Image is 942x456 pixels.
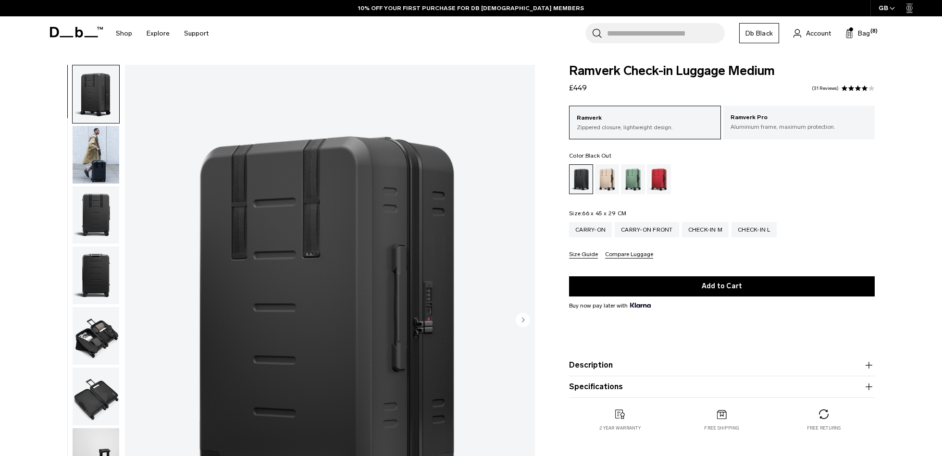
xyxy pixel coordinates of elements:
[621,164,645,194] a: Green Ray
[577,113,713,123] p: Ramverk
[731,222,777,237] a: Check-in L
[516,312,530,329] button: Next slide
[807,425,841,431] p: Free returns
[569,164,593,194] a: Black Out
[569,65,875,77] span: Ramverk Check-in Luggage Medium
[577,123,713,132] p: Zippered closure, lightweight design.
[73,65,119,123] img: Ramverk Check-in Luggage Medium Black Out
[569,276,875,296] button: Add to Cart
[704,425,739,431] p: Free shipping
[73,246,119,304] img: Ramverk Check-in Luggage Medium Black Out
[806,28,831,38] span: Account
[630,303,651,308] img: {"height" => 20, "alt" => "Klarna"}
[147,16,170,50] a: Explore
[569,153,611,159] legend: Color:
[845,27,870,39] button: Bag (8)
[605,251,653,259] button: Compare Luggage
[73,307,119,365] img: Ramverk Check-in Luggage Medium Black Out
[731,123,868,131] p: Aluminium frame, maximum protection.
[812,86,839,91] a: 31 reviews
[793,27,831,39] a: Account
[599,425,641,431] p: 2 year warranty
[739,23,779,43] a: Db Black
[116,16,132,50] a: Shop
[72,307,120,365] button: Ramverk Check-in Luggage Medium Black Out
[647,164,671,194] a: Sprite Lightning Red
[72,246,120,305] button: Ramverk Check-in Luggage Medium Black Out
[595,164,619,194] a: Fogbow Beige
[569,251,598,259] button: Size Guide
[358,4,584,12] a: 10% OFF YOUR FIRST PURCHASE FOR DB [DEMOGRAPHIC_DATA] MEMBERS
[72,65,120,123] button: Ramverk Check-in Luggage Medium Black Out
[585,152,611,159] span: Black Out
[109,16,216,50] nav: Main Navigation
[569,222,612,237] a: Carry-on
[731,113,868,123] p: Ramverk Pro
[72,367,120,426] button: Ramverk Check-in Luggage Medium Black Out
[569,381,875,393] button: Specifications
[682,222,729,237] a: Check-in M
[73,126,119,184] img: Ramverk Check-in Luggage Medium Black Out
[870,27,878,36] span: (8)
[569,83,587,92] span: £449
[184,16,209,50] a: Support
[858,28,870,38] span: Bag
[569,359,875,371] button: Description
[73,186,119,244] img: Ramverk Check-in Luggage Medium Black Out
[72,186,120,245] button: Ramverk Check-in Luggage Medium Black Out
[582,210,626,217] span: 66 x 45 x 29 CM
[723,106,875,138] a: Ramverk Pro Aluminium frame, maximum protection.
[569,210,626,216] legend: Size:
[569,301,651,310] span: Buy now pay later with
[73,368,119,425] img: Ramverk Check-in Luggage Medium Black Out
[72,125,120,184] button: Ramverk Check-in Luggage Medium Black Out
[615,222,679,237] a: Carry-on Front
